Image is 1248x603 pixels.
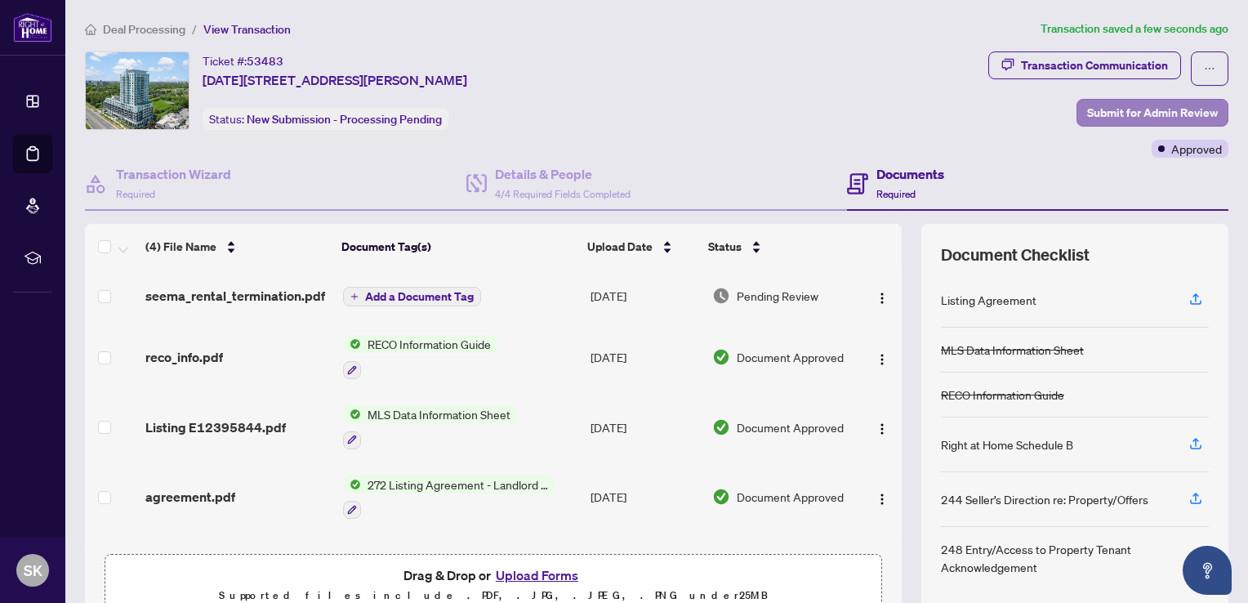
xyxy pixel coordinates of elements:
span: Required [876,188,916,200]
span: [DATE][STREET_ADDRESS][PERSON_NAME] [203,70,467,90]
li: / [192,20,197,38]
span: Document Approved [737,488,844,506]
span: 53483 [247,54,283,69]
img: Document Status [712,488,730,506]
div: RECO Information Guide [941,386,1064,404]
span: Drag & Drop or [403,565,583,586]
img: Document Status [712,418,730,436]
h4: Transaction Wizard [116,164,231,184]
span: Document Checklist [941,243,1090,266]
div: 248 Entry/Access to Property Tenant Acknowledgement [941,540,1170,576]
span: MLS Data Information Sheet [361,405,517,423]
button: Status Icon272 Listing Agreement - Landlord Designated Representation Agreement Authority to Offe... [343,476,555,520]
th: Upload Date [581,224,702,270]
button: Upload Forms [491,565,583,586]
div: 244 Seller’s Direction re: Property/Offers [941,490,1148,508]
span: ellipsis [1204,63,1215,74]
div: Transaction Communication [1021,52,1168,78]
th: Document Tag(s) [335,224,581,270]
button: Transaction Communication [988,51,1181,79]
img: Logo [876,353,889,366]
span: Submit for Admin Review [1087,100,1218,126]
img: Logo [876,292,889,305]
article: Transaction saved a few seconds ago [1041,20,1228,38]
button: Logo [869,283,895,309]
td: [DATE] [584,392,706,462]
span: View Transaction [203,22,291,37]
span: Listing E12395844.pdf [145,418,286,437]
span: Status [708,238,742,256]
img: Status Icon [343,405,361,423]
button: Logo [869,414,895,440]
img: Status Icon [343,335,361,353]
img: Logo [876,493,889,506]
span: SK [24,559,42,582]
div: Right at Home Schedule B [941,435,1073,453]
td: [DATE] [584,322,706,392]
div: Ticket #: [203,51,283,70]
div: MLS Data Information Sheet [941,341,1084,359]
img: IMG-E12395844_1.jpg [86,52,189,129]
span: 272 Listing Agreement - Landlord Designated Representation Agreement Authority to Offer for Lease [361,476,555,494]
img: Document Status [712,287,730,305]
span: RECO Information Guide [361,335,497,353]
th: Status [702,224,854,270]
button: Open asap [1183,546,1232,595]
div: Status: [203,108,448,130]
button: Add a Document Tag [343,286,481,307]
img: Status Icon [343,476,361,494]
span: seema_rental_termination.pdf [145,286,325,306]
button: Add a Document Tag [343,287,481,306]
button: Submit for Admin Review [1076,99,1228,127]
span: Document Approved [737,418,844,436]
th: (4) File Name [139,224,335,270]
td: [DATE] [584,270,706,322]
img: logo [13,12,52,42]
span: plus [350,293,359,301]
span: reco_info.pdf [145,347,223,367]
span: Add a Document Tag [365,291,474,302]
span: New Submission - Processing Pending [247,112,442,127]
span: Upload Date [587,238,653,256]
button: Logo [869,484,895,510]
span: Approved [1171,140,1222,158]
span: 4/4 Required Fields Completed [495,188,631,200]
span: Required [116,188,155,200]
td: [DATE] [584,462,706,533]
span: Document Approved [737,348,844,366]
div: Listing Agreement [941,291,1036,309]
span: Pending Review [737,287,818,305]
button: Status IconMLS Data Information Sheet [343,405,517,449]
span: (4) File Name [145,238,216,256]
img: Document Status [712,348,730,366]
span: home [85,24,96,35]
button: Status IconRECO Information Guide [343,335,497,379]
button: Logo [869,344,895,370]
h4: Documents [876,164,944,184]
span: agreement.pdf [145,487,235,507]
span: Deal Processing [103,22,185,37]
h4: Details & People [495,164,631,184]
img: Logo [876,422,889,435]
